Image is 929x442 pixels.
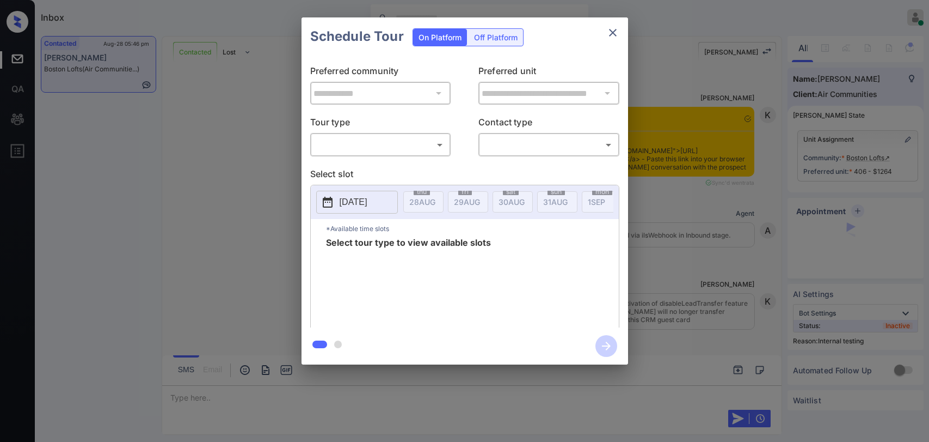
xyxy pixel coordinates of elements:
p: Select slot [310,167,619,185]
div: Off Platform [469,29,523,46]
p: *Available time slots [326,219,619,238]
p: Preferred unit [478,64,619,82]
p: Preferred community [310,64,451,82]
h2: Schedule Tour [302,17,413,56]
p: [DATE] [340,196,367,209]
button: close [602,22,624,44]
p: Contact type [478,116,619,133]
span: Select tour type to view available slots [326,238,491,325]
button: [DATE] [316,191,398,214]
div: On Platform [413,29,467,46]
p: Tour type [310,116,451,133]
